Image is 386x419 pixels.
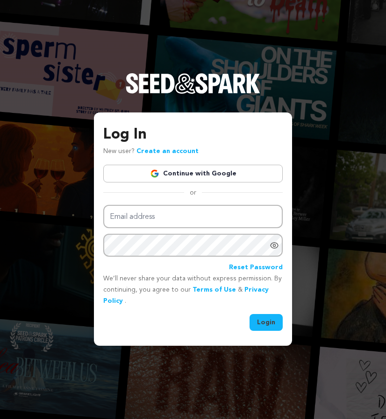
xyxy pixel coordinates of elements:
a: Continue with Google [103,165,283,182]
a: Privacy Policy [103,286,269,304]
a: Show password as plain text. Warning: this will display your password on the screen. [270,241,279,250]
button: Login [250,314,283,331]
a: Terms of Use [193,286,236,293]
h3: Log In [103,124,283,146]
p: We’ll never share your data without express permission. By continuing, you agree to our & . [103,273,283,307]
span: or [184,188,202,197]
img: Seed&Spark Logo [126,73,260,94]
img: Google logo [150,169,159,178]
a: Reset Password [229,262,283,273]
input: Email address [103,205,283,229]
p: New user? [103,146,199,157]
a: Seed&Spark Homepage [126,73,260,112]
a: Create an account [136,148,199,154]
